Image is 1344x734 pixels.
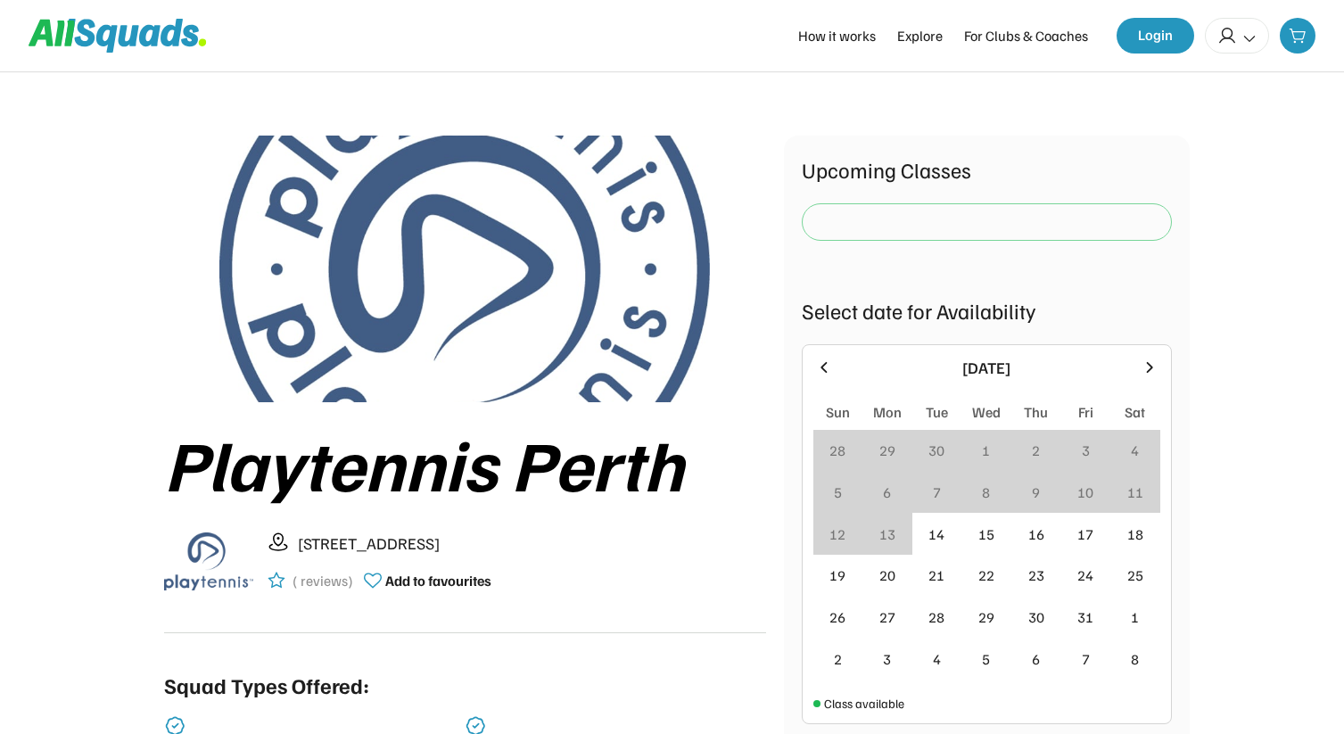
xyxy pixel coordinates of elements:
div: Sat [1125,401,1145,423]
div: 4 [1131,440,1139,461]
div: Select date for Availability [802,294,1172,326]
div: Upcoming Classes [802,153,1172,186]
button: Login [1117,18,1194,54]
div: 7 [933,482,941,503]
div: 11 [1127,482,1143,503]
div: 20 [879,565,895,586]
div: 8 [982,482,990,503]
img: playtennis%20blue%20logo%204.jpg [219,136,710,402]
div: 5 [982,648,990,670]
div: How it works [798,25,876,46]
div: 21 [928,565,944,586]
div: 24 [1077,565,1093,586]
div: Thu [1024,401,1048,423]
div: 10 [1077,482,1093,503]
div: Class available [824,694,904,713]
div: Add to favourites [385,570,491,591]
div: Squad Types Offered: [164,669,369,701]
div: 30 [928,440,944,461]
div: 4 [933,648,941,670]
div: Playtennis Perth [164,424,766,502]
img: playtennis%20blue%20logo%201.png [164,516,253,606]
div: Sun [826,401,850,423]
div: Wed [972,401,1001,423]
div: 25 [1127,565,1143,586]
div: 3 [1082,440,1090,461]
div: 13 [879,524,895,545]
div: 1 [982,440,990,461]
div: 16 [1028,524,1044,545]
div: 6 [883,482,891,503]
div: 15 [978,524,994,545]
div: For Clubs & Coaches [964,25,1088,46]
div: Explore [897,25,943,46]
div: 27 [879,606,895,628]
div: 5 [834,482,842,503]
div: 28 [928,606,944,628]
div: 7 [1082,648,1090,670]
div: 23 [1028,565,1044,586]
div: 22 [978,565,994,586]
div: Tue [926,401,948,423]
div: 6 [1032,648,1040,670]
div: Fri [1078,401,1093,423]
div: ( reviews) [293,570,353,591]
div: 2 [834,648,842,670]
div: Mon [873,401,902,423]
div: 9 [1032,482,1040,503]
div: 1 [1131,606,1139,628]
div: 28 [829,440,845,461]
div: 8 [1131,648,1139,670]
div: 12 [829,524,845,545]
div: 17 [1077,524,1093,545]
div: 30 [1028,606,1044,628]
div: 26 [829,606,845,628]
div: 14 [928,524,944,545]
div: 3 [883,648,891,670]
div: 29 [879,440,895,461]
div: 29 [978,606,994,628]
div: 18 [1127,524,1143,545]
div: [DATE] [844,356,1130,380]
div: 19 [829,565,845,586]
div: 2 [1032,440,1040,461]
div: 31 [1077,606,1093,628]
div: [STREET_ADDRESS] [298,532,766,556]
